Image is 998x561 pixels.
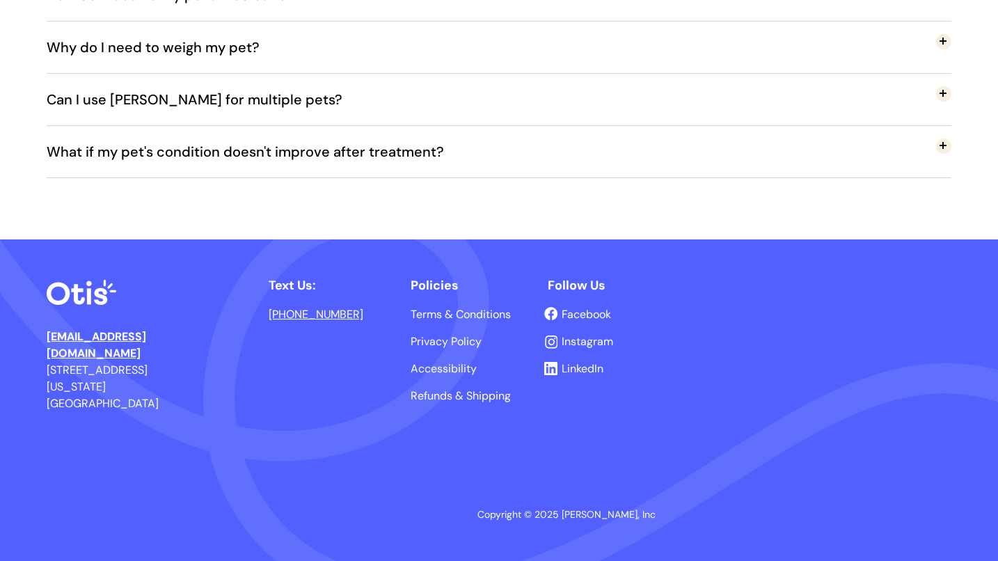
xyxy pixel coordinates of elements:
span: Why do I need to weigh my pet? [47,24,280,70]
button: What if my pet's condition doesn't improve after treatment? [47,126,951,177]
span: Can I use [PERSON_NAME] for multiple pets? [47,77,363,123]
a: Instagram [562,336,613,347]
span: Terms & Conditions [411,307,511,322]
span: Text Us: [269,277,316,294]
span: LinkedIn [562,361,603,376]
span: What if my pet's condition doesn't improve after treatment? [47,129,465,175]
span: Follow Us [548,277,605,294]
a: Accessibility [411,363,477,374]
span: Accessibility [411,361,477,376]
button: Why do I need to weigh my pet? [47,22,951,73]
span: [STREET_ADDRESS] [US_STATE][GEOGRAPHIC_DATA] [47,363,159,411]
span: Facebook [562,307,611,322]
span: Refunds & Shipping [411,388,511,403]
a: Terms & Conditions [411,309,511,320]
a: LinkedIn [562,363,603,374]
a: Facebook [562,309,611,320]
span: Instagram [562,334,613,349]
a: [PHONE_NUMBER] [269,307,363,322]
span: Privacy Policy [411,334,482,349]
a: [EMAIL_ADDRESS][DOMAIN_NAME] [47,329,146,361]
span: Copyright © 2025 [PERSON_NAME], Inc [477,508,656,521]
a: Refunds & Shipping [411,390,511,402]
span: Policies [411,277,459,294]
a: Privacy Policy [411,336,482,347]
button: Can I use [PERSON_NAME] for multiple pets? [47,74,951,125]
